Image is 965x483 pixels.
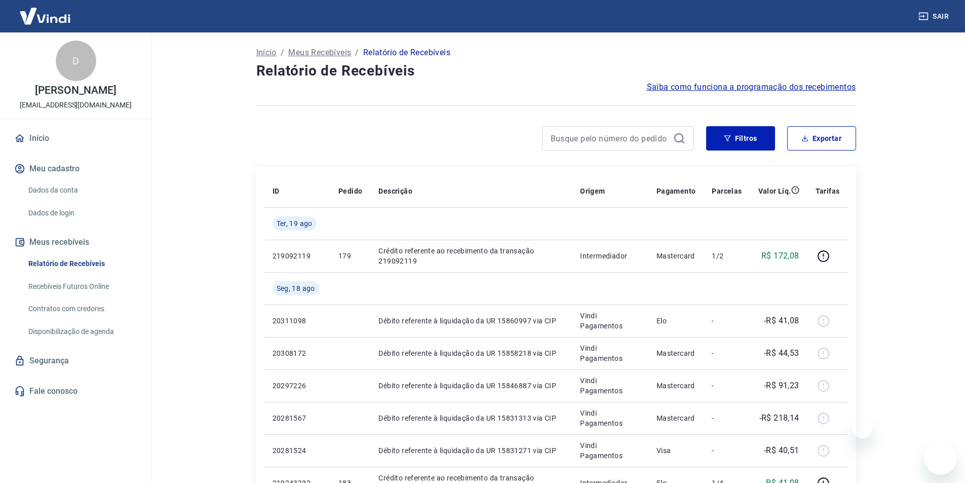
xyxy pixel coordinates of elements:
p: 179 [338,251,362,261]
p: Vindi Pagamentos [580,343,640,363]
iframe: Fechar mensagem [852,418,872,438]
p: Parcelas [712,186,742,196]
p: Tarifas [816,186,840,196]
p: Mastercard [657,381,696,391]
p: -R$ 44,53 [764,347,799,359]
p: Débito referente à liquidação da UR 15846887 via CIP [378,381,564,391]
p: Mastercard [657,348,696,358]
p: -R$ 218,14 [759,412,799,424]
p: 20311098 [273,316,322,326]
p: Mastercard [657,413,696,423]
p: Vindi Pagamentos [580,311,640,331]
a: Segurança [12,350,139,372]
p: Descrição [378,186,412,196]
p: / [355,47,359,59]
a: Relatório de Recebíveis [24,253,139,274]
p: - [712,348,742,358]
p: Mastercard [657,251,696,261]
p: - [712,445,742,456]
button: Meus recebíveis [12,231,139,253]
p: 20297226 [273,381,322,391]
p: Origem [580,186,605,196]
p: Débito referente à liquidação da UR 15831271 via CIP [378,445,564,456]
button: Meu cadastro [12,158,139,180]
a: Disponibilização de agenda [24,321,139,342]
a: Dados de login [24,203,139,224]
p: 1/2 [712,251,742,261]
p: Relatório de Recebíveis [363,47,450,59]
p: Intermediador [580,251,640,261]
p: Vindi Pagamentos [580,440,640,461]
p: - [712,316,742,326]
p: Pagamento [657,186,696,196]
iframe: Botão para abrir a janela de mensagens [924,442,957,475]
p: Débito referente à liquidação da UR 15860997 via CIP [378,316,564,326]
p: Pedido [338,186,362,196]
button: Filtros [706,126,775,151]
p: -R$ 41,08 [764,315,799,327]
p: Visa [657,445,696,456]
p: Elo [657,316,696,326]
p: Vindi Pagamentos [580,408,640,428]
p: / [281,47,284,59]
a: Contratos com credores [24,299,139,319]
p: Valor Líq. [758,186,791,196]
p: Vindi Pagamentos [580,376,640,396]
p: 20281567 [273,413,322,423]
p: 219092119 [273,251,322,261]
a: Dados da conta [24,180,139,201]
p: 20281524 [273,445,322,456]
span: Seg, 18 ago [277,283,315,293]
span: Ter, 19 ago [277,218,313,229]
p: -R$ 91,23 [764,380,799,392]
a: Fale conosco [12,380,139,402]
p: 20308172 [273,348,322,358]
p: [PERSON_NAME] [35,85,116,96]
a: Meus Recebíveis [288,47,351,59]
div: D [56,41,96,81]
button: Sair [916,7,953,26]
p: Débito referente à liquidação da UR 15858218 via CIP [378,348,564,358]
p: ID [273,186,280,196]
p: [EMAIL_ADDRESS][DOMAIN_NAME] [20,100,132,110]
h4: Relatório de Recebíveis [256,61,856,81]
p: Crédito referente ao recebimento da transação 219092119 [378,246,564,266]
button: Exportar [787,126,856,151]
p: Débito referente à liquidação da UR 15831313 via CIP [378,413,564,423]
p: - [712,413,742,423]
a: Início [256,47,277,59]
img: Vindi [12,1,78,31]
a: Recebíveis Futuros Online [24,276,139,297]
p: -R$ 40,51 [764,444,799,457]
a: Saiba como funciona a programação dos recebimentos [647,81,856,93]
p: R$ 172,08 [761,250,799,262]
input: Busque pelo número do pedido [551,131,669,146]
p: - [712,381,742,391]
a: Início [12,127,139,150]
